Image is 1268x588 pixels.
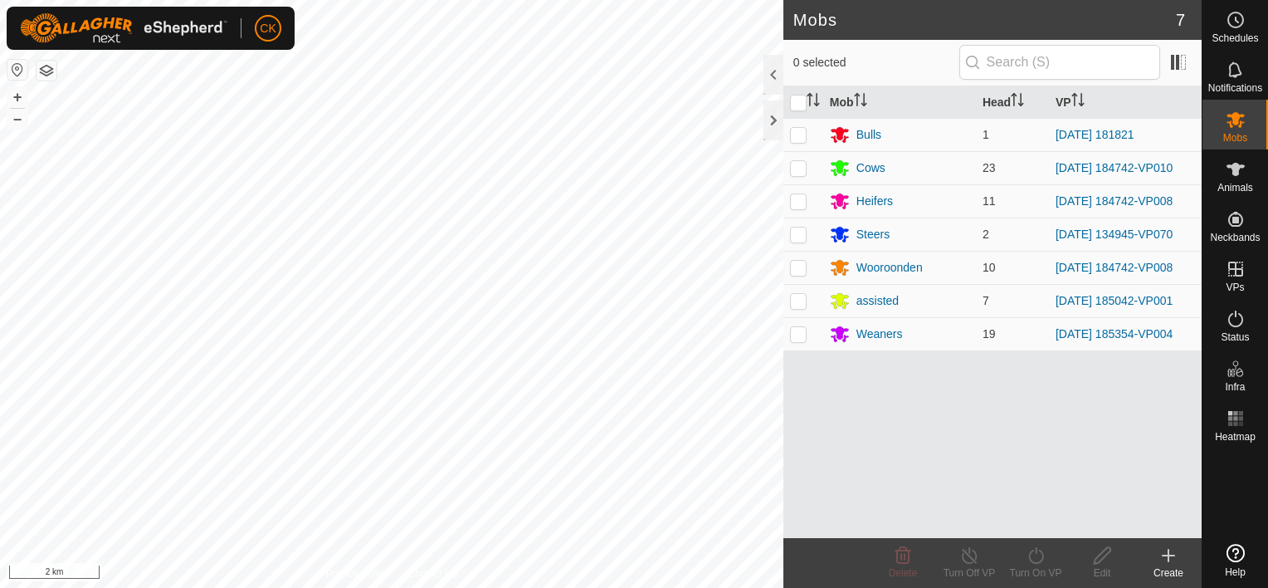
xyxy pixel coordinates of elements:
[856,259,923,277] div: Wooroonden
[1056,228,1173,241] a: [DATE] 134945-VP070
[1176,7,1185,32] span: 7
[983,294,989,307] span: 7
[983,161,996,174] span: 23
[983,327,996,341] span: 19
[1071,96,1085,109] p-sorticon: Activate to sort
[1056,327,1173,341] a: [DATE] 185354-VP004
[1056,161,1173,174] a: [DATE] 184742-VP010
[1069,566,1135,581] div: Edit
[936,566,1002,581] div: Turn Off VP
[1212,33,1258,43] span: Schedules
[7,60,27,80] button: Reset Map
[260,20,276,37] span: CK
[854,96,867,109] p-sorticon: Activate to sort
[856,326,903,343] div: Weaners
[1225,382,1245,392] span: Infra
[793,54,959,71] span: 0 selected
[1223,133,1247,143] span: Mobs
[856,193,893,210] div: Heifers
[1049,86,1202,119] th: VP
[793,10,1176,30] h2: Mobs
[1221,332,1249,342] span: Status
[823,86,976,119] th: Mob
[326,566,388,581] a: Privacy Policy
[959,45,1160,80] input: Search (S)
[856,292,899,310] div: assisted
[976,86,1049,119] th: Head
[20,13,227,43] img: Gallagher Logo
[1056,128,1134,141] a: [DATE] 181821
[983,194,996,208] span: 11
[889,567,918,579] span: Delete
[1011,96,1024,109] p-sorticon: Activate to sort
[1215,432,1256,442] span: Heatmap
[983,228,989,241] span: 2
[1226,282,1244,292] span: VPs
[1208,83,1262,93] span: Notifications
[7,109,27,129] button: –
[1202,537,1268,584] a: Help
[1056,294,1173,307] a: [DATE] 185042-VP001
[37,61,56,81] button: Map Layers
[408,566,457,581] a: Contact Us
[1217,183,1253,193] span: Animals
[1210,233,1260,243] span: Neckbands
[856,226,890,243] div: Steers
[856,159,885,177] div: Cows
[983,128,989,141] span: 1
[1002,566,1069,581] div: Turn On VP
[1135,566,1202,581] div: Create
[983,261,996,274] span: 10
[856,126,881,144] div: Bulls
[7,87,27,107] button: +
[807,96,820,109] p-sorticon: Activate to sort
[1225,567,1246,577] span: Help
[1056,194,1173,208] a: [DATE] 184742-VP008
[1056,261,1173,274] a: [DATE] 184742-VP008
